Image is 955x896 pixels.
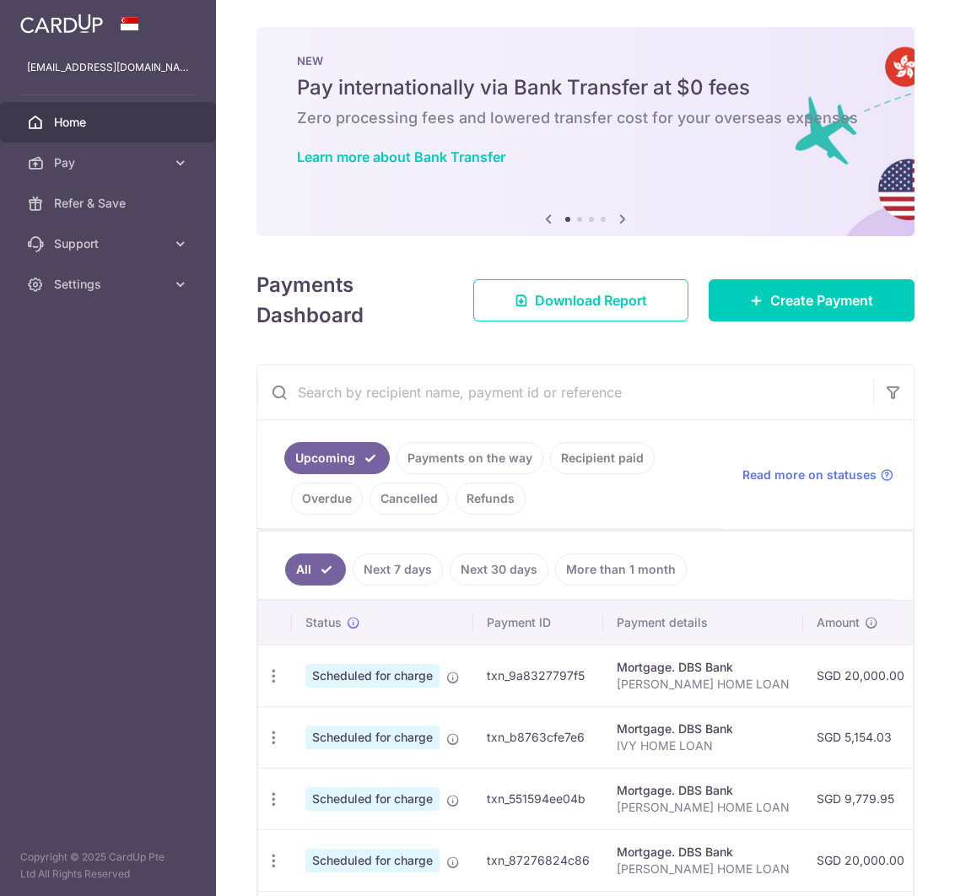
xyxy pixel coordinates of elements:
p: IVY HOME LOAN [617,737,790,754]
p: [PERSON_NAME] HOME LOAN [617,676,790,693]
p: [EMAIL_ADDRESS][DOMAIN_NAME] [27,59,189,76]
img: CardUp [20,13,103,34]
span: Scheduled for charge [305,726,440,749]
a: Create Payment [709,279,915,321]
a: Overdue [291,483,363,515]
a: Learn more about Bank Transfer [297,148,505,165]
span: Settings [54,276,165,293]
div: Mortgage. DBS Bank [617,844,790,861]
span: Status [305,614,342,631]
td: txn_9a8327797f5 [473,645,603,706]
span: Amount [817,614,860,631]
div: Mortgage. DBS Bank [617,782,790,799]
span: Pay [54,154,165,171]
span: Scheduled for charge [305,787,440,811]
p: [PERSON_NAME] HOME LOAN [617,799,790,816]
td: SGD 9,779.95 [803,768,918,829]
div: Mortgage. DBS Bank [617,721,790,737]
td: SGD 20,000.00 [803,645,918,706]
span: Home [54,114,165,131]
a: Upcoming [284,442,390,474]
a: More than 1 month [555,553,687,586]
a: Next 30 days [450,553,548,586]
span: Refer & Save [54,195,165,212]
span: Create Payment [770,290,873,310]
a: Refunds [456,483,526,515]
span: Download Report [535,290,647,310]
span: Support [54,235,165,252]
h6: Zero processing fees and lowered transfer cost for your overseas expenses [297,108,874,128]
iframe: Opens a widget where you can find more information [846,845,938,888]
th: Payment ID [473,601,603,645]
h5: Pay internationally via Bank Transfer at $0 fees [297,74,874,101]
a: Cancelled [370,483,449,515]
a: Download Report [473,279,688,321]
span: Scheduled for charge [305,849,440,872]
a: All [285,553,346,586]
td: txn_551594ee04b [473,768,603,829]
a: Read more on statuses [742,467,893,483]
h4: Payments Dashboard [256,270,443,331]
p: NEW [297,54,874,67]
td: SGD 5,154.03 [803,706,918,768]
a: Recipient paid [550,442,655,474]
td: txn_87276824c86 [473,829,603,891]
span: Scheduled for charge [305,664,440,688]
td: txn_b8763cfe7e6 [473,706,603,768]
p: [PERSON_NAME] HOME LOAN [617,861,790,877]
td: SGD 20,000.00 [803,829,918,891]
div: Mortgage. DBS Bank [617,659,790,676]
span: Read more on statuses [742,467,877,483]
input: Search by recipient name, payment id or reference [257,365,873,419]
img: Bank transfer banner [256,27,915,236]
a: Next 7 days [353,553,443,586]
th: Payment details [603,601,803,645]
a: Payments on the way [397,442,543,474]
